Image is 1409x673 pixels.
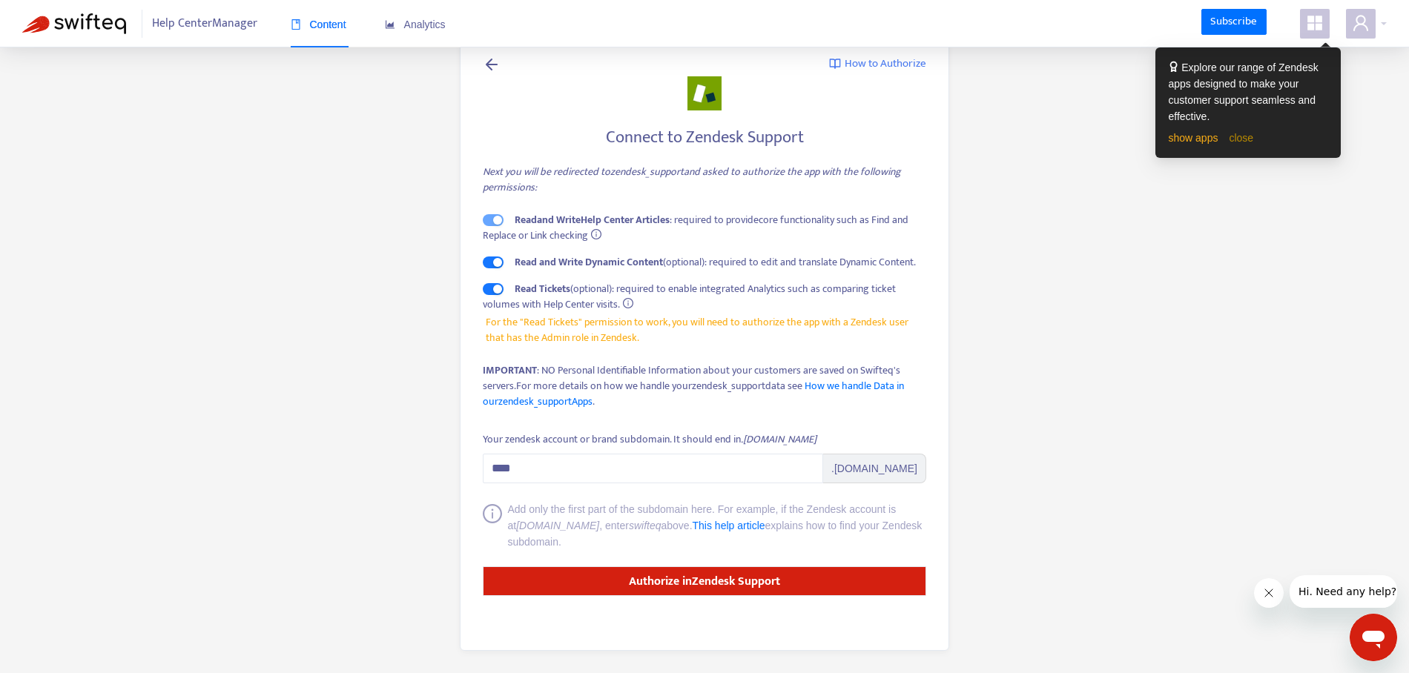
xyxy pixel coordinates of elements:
[486,314,924,345] span: For the "Read Tickets" permission to work, you will need to authorize the app with a Zendesk user...
[829,56,926,73] a: How to Authorize
[1169,59,1327,125] div: Explore our range of Zendesk apps designed to make your customer support seamless and effective.
[845,56,926,73] span: How to Authorize
[483,431,816,448] div: Your zendesk account or brand subdomain. It should end in
[385,19,395,30] span: area-chart
[508,501,927,550] div: Add only the first part of the subdomain here. For example, if the Zendesk account is at , enter ...
[829,58,841,70] img: image-link
[483,566,926,596] button: Authorize inZendesk Support
[385,19,446,30] span: Analytics
[291,19,301,30] span: book
[483,504,502,550] span: info-circle
[483,377,904,410] span: For more details on how we handle your zendesk_support data see .
[823,454,926,483] span: .[DOMAIN_NAME]
[629,520,661,531] i: swifteq
[1350,614,1397,661] iframe: Button to launch messaging window
[687,76,722,110] img: zendesk_support.png
[22,13,126,34] img: Swifteq
[741,431,816,448] i: .[DOMAIN_NAME]
[515,253,663,271] strong: Read and Write Dynamic Content
[1306,14,1324,32] span: appstore
[483,362,537,379] strong: IMPORTANT
[591,229,601,239] span: info-circle
[516,520,599,531] i: [DOMAIN_NAME]
[291,19,346,30] span: Content
[1254,578,1284,608] iframe: Close message
[483,362,926,409] div: : NO Personal Identifiable Information about your customers are saved on Swifteq's servers.
[629,571,780,591] strong: Authorize in Zendesk Support
[623,298,633,308] span: info-circle
[152,10,257,38] span: Help Center Manager
[483,163,901,196] i: Next you will be redirected to zendesk_support and asked to authorize the app with the following ...
[1290,575,1397,608] iframe: Message from company
[483,377,904,410] a: How we handle Data in ourzendesk_supportApps
[1352,14,1370,32] span: user
[515,253,916,271] span: (optional): required to edit and translate Dynamic Content.
[1201,9,1267,36] a: Subscribe
[483,280,896,313] span: (optional): required to enable integrated Analytics such as comparing ticket volumes with Help Ce...
[515,211,670,228] strong: Read and Write Help Center Articles
[515,280,570,297] strong: Read Tickets
[693,520,765,531] a: This help article
[1169,132,1218,144] a: show apps
[483,127,926,147] h4: Connect to Zendesk Support
[483,211,908,244] span: : required to provide core functionality such as Find and Replace or Link checking
[1229,132,1253,144] a: close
